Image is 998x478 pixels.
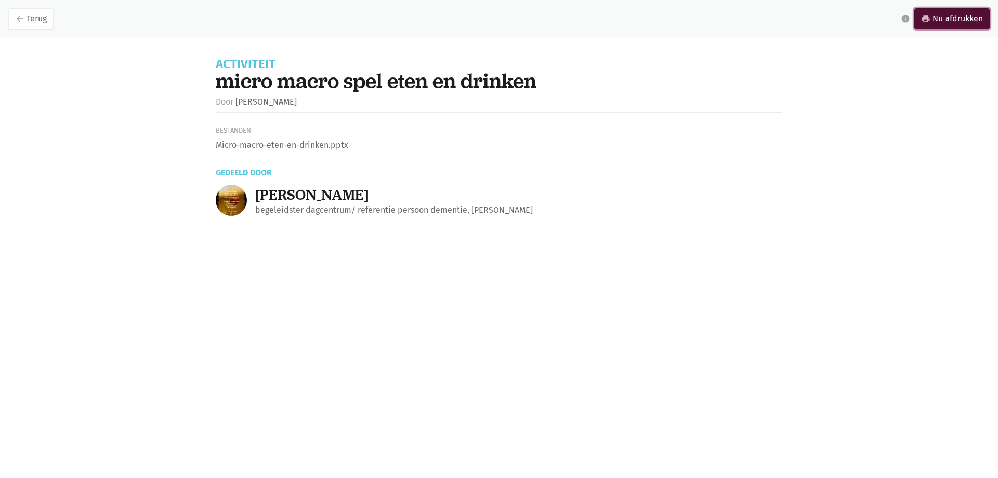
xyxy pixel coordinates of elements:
i: info [901,14,910,23]
li: [PERSON_NAME] [216,95,297,109]
h1: micro macro spel eten en drinken [216,70,782,91]
a: arrow_backTerug [8,8,54,29]
div: Bestanden [216,125,782,136]
i: arrow_back [15,14,24,23]
a: printNu afdrukken [914,8,990,29]
div: Activiteit [216,58,782,70]
i: print [921,14,930,23]
span: Door [216,97,233,107]
h3: Gedeeld door [216,160,782,176]
div: begeleidster dagcentrum/ referentie persoon dementie, [PERSON_NAME] [255,203,782,217]
li: Micro-macro-eten-en-drinken.pptx [216,138,782,152]
div: [PERSON_NAME] [255,187,782,203]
